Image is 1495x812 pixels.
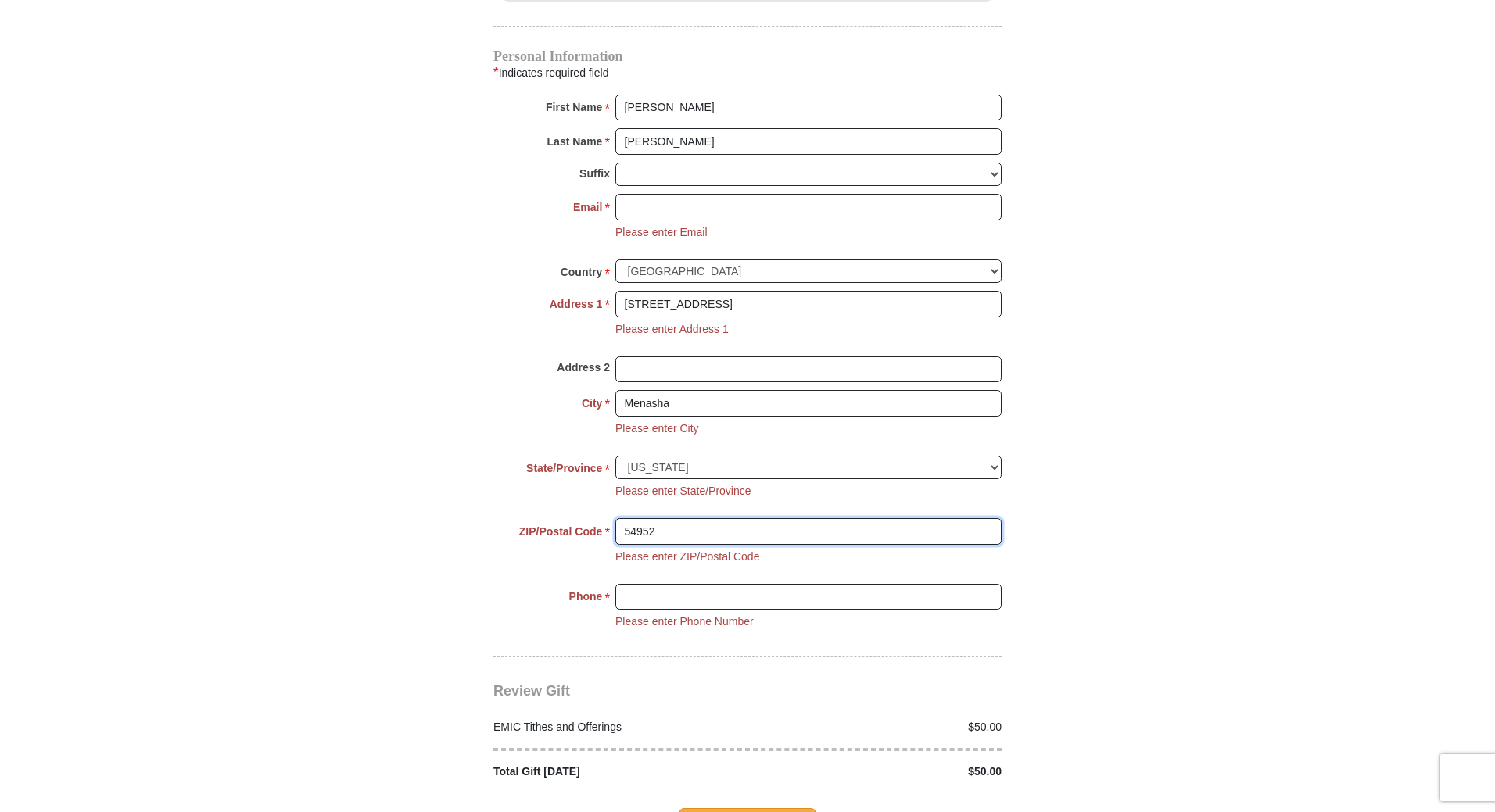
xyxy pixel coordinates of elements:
strong: Country [561,261,603,283]
li: Please enter City [615,420,699,437]
span: Review Gift [493,683,570,699]
div: EMIC Tithes and Offerings [486,719,748,735]
strong: Address 2 [557,356,610,378]
strong: Email [573,196,602,218]
div: Indicates required field [493,63,1002,83]
li: Please enter Email [615,224,708,241]
li: Please enter Phone Number [615,613,754,630]
li: Please enter ZIP/Postal Code [615,549,759,565]
strong: City [582,392,602,414]
strong: First Name [546,96,602,118]
strong: ZIP/Postal Code [519,520,603,542]
strong: Suffix [579,163,610,184]
div: Total Gift [DATE] [486,764,748,780]
strong: State/Province [526,457,602,479]
div: $50.00 [747,764,1010,780]
li: Please enter State/Province [615,483,751,499]
strong: Last Name [547,131,603,152]
strong: Address 1 [550,293,603,315]
div: $50.00 [747,719,1010,735]
li: Please enter Address 1 [615,321,729,338]
strong: Phone [569,585,603,607]
h4: Personal Information [493,50,1002,63]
